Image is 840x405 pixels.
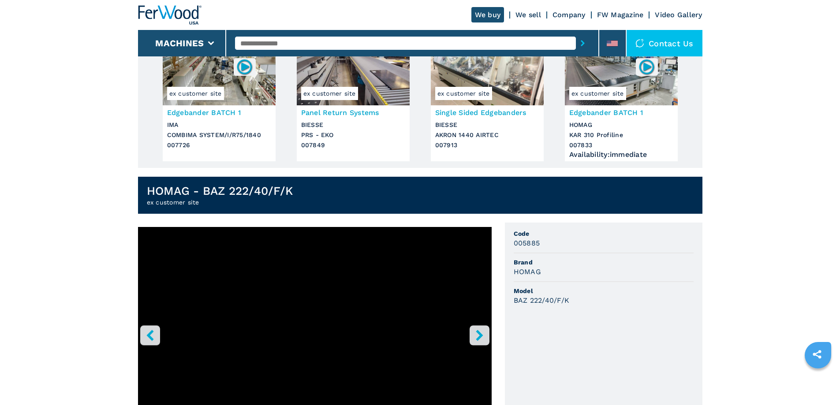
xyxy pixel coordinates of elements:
img: Ferwood [138,5,202,25]
span: ex customer site [167,87,224,100]
a: Panel Return Systems BIESSE PRS - EKOex customer sitePanel Return SystemsBIESSEPRS - EKO007849 [297,39,410,161]
button: submit-button [576,33,590,53]
img: Single Sided Edgebanders BIESSE AKRON 1440 AIRTEC [431,39,544,105]
h3: Edgebander BATCH 1 [167,108,271,118]
span: Brand [514,258,694,267]
span: Code [514,229,694,238]
h3: IMA COMBIMA SYSTEM/I/R75/1840 007726 [167,120,271,150]
span: ex customer site [435,87,492,100]
div: Availability : immediate [569,152,673,157]
a: Video Gallery [655,11,702,19]
span: Model [514,286,694,295]
img: Panel Return Systems BIESSE PRS - EKO [297,39,410,105]
span: ex customer site [569,87,626,100]
h3: 005885 [514,238,540,248]
h3: BIESSE AKRON 1440 AIRTEC 007913 [435,120,539,150]
a: sharethis [806,343,828,365]
button: right-button [470,325,489,345]
img: Edgebander BATCH 1 HOMAG KAR 310 Profiline [565,39,678,105]
h3: Panel Return Systems [301,108,405,118]
img: Edgebander BATCH 1 IMA COMBIMA SYSTEM/I/R75/1840 [163,39,276,105]
a: Edgebander BATCH 1 HOMAG KAR 310 Profilineex customer site007833Edgebander BATCH 1HOMAGKAR 310 Pr... [565,39,678,161]
a: Edgebander BATCH 1 IMA COMBIMA SYSTEM/I/R75/1840ex customer site007726Edgebander BATCH 1IMACOMBIM... [163,39,276,161]
h2: ex customer site [147,198,293,207]
button: Machines [155,38,204,48]
h3: Single Sided Edgebanders [435,108,539,118]
h3: HOMAG [514,267,541,277]
h1: HOMAG - BAZ 222/40/F/K [147,184,293,198]
iframe: Chat [803,365,833,398]
a: We buy [471,7,504,22]
a: Company [553,11,586,19]
a: We sell [515,11,541,19]
a: Single Sided Edgebanders BIESSE AKRON 1440 AIRTECex customer siteSingle Sided EdgebandersBIESSEAK... [431,39,544,161]
span: ex customer site [301,87,358,100]
img: 007833 [638,58,655,75]
button: left-button [140,325,160,345]
img: 007726 [236,58,253,75]
h3: HOMAG KAR 310 Profiline 007833 [569,120,673,150]
img: Contact us [635,39,644,48]
a: FW Magazine [597,11,644,19]
div: Contact us [627,30,702,56]
h3: Edgebander BATCH 1 [569,108,673,118]
h3: BIESSE PRS - EKO 007849 [301,120,405,150]
h3: BAZ 222/40/F/K [514,295,570,305]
